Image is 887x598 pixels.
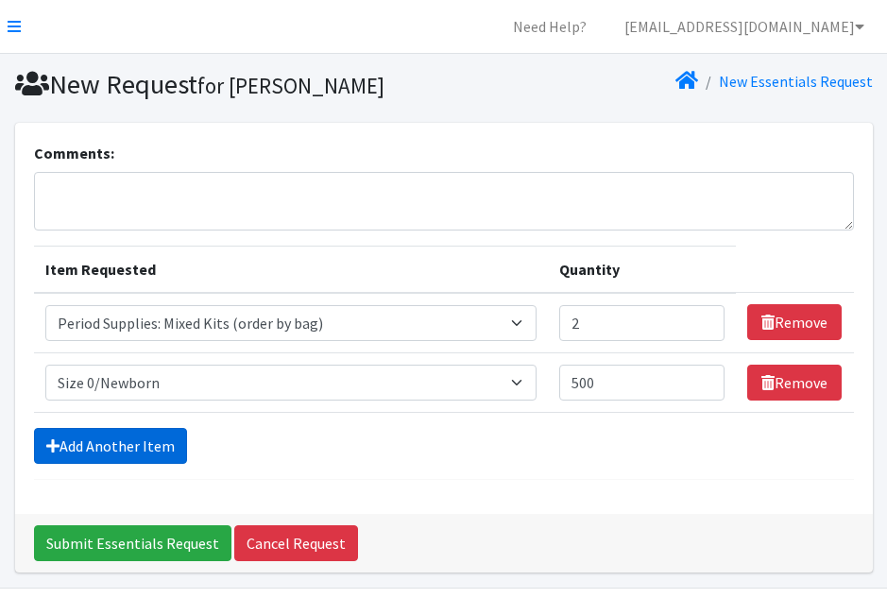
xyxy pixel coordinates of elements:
[548,246,737,293] th: Quantity
[498,8,602,45] a: Need Help?
[747,365,842,401] a: Remove
[15,68,437,101] h1: New Request
[747,304,842,340] a: Remove
[197,72,384,99] small: for [PERSON_NAME]
[34,246,548,293] th: Item Requested
[34,428,187,464] a: Add Another Item
[719,72,873,91] a: New Essentials Request
[234,525,358,561] a: Cancel Request
[34,525,231,561] input: Submit Essentials Request
[609,8,879,45] a: [EMAIL_ADDRESS][DOMAIN_NAME]
[34,142,114,164] label: Comments:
